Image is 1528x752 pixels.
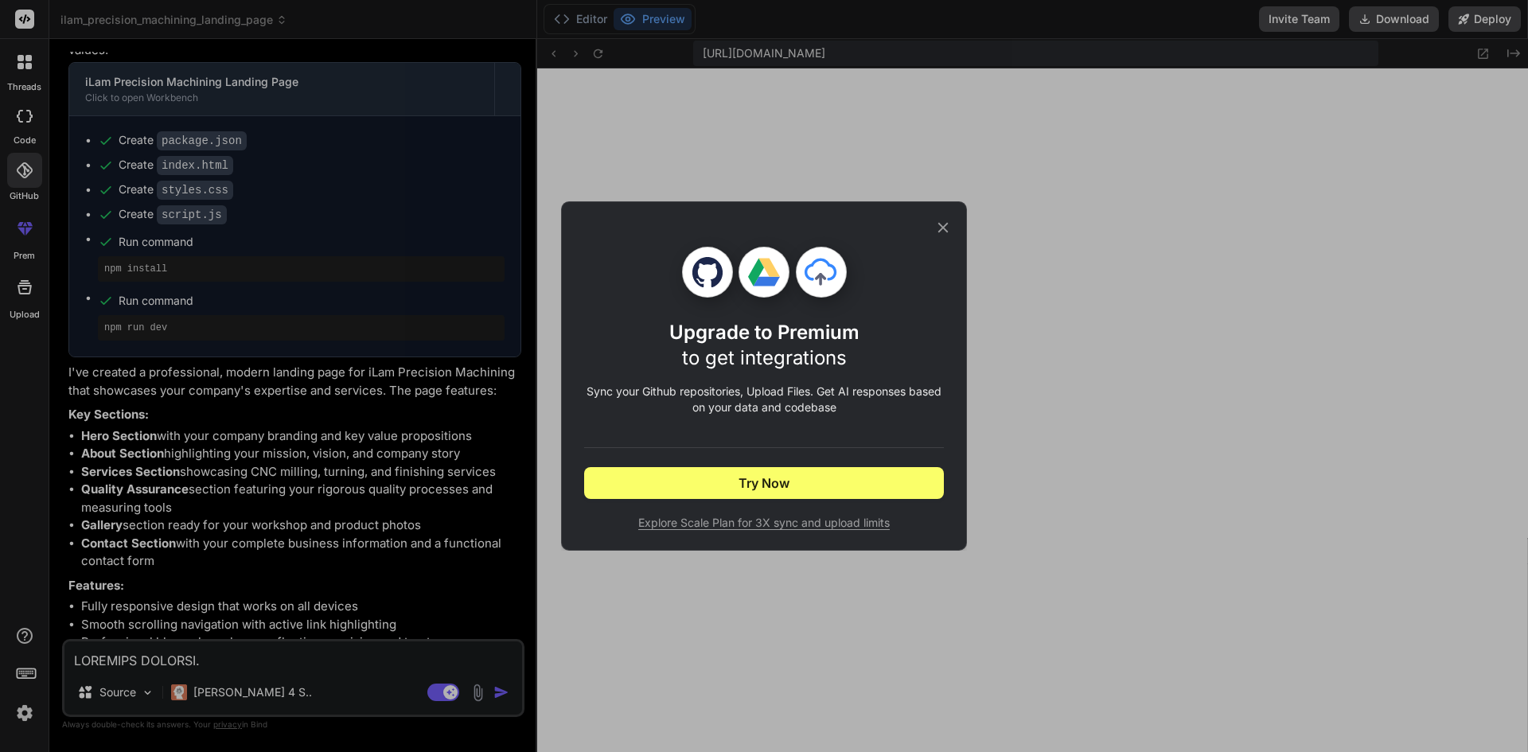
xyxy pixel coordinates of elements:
[584,515,944,531] span: Explore Scale Plan for 3X sync and upload limits
[669,320,859,371] h1: Upgrade to Premium
[682,346,847,369] span: to get integrations
[584,384,944,415] p: Sync your Github repositories, Upload Files. Get AI responses based on your data and codebase
[739,473,789,493] span: Try Now
[584,467,944,499] button: Try Now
